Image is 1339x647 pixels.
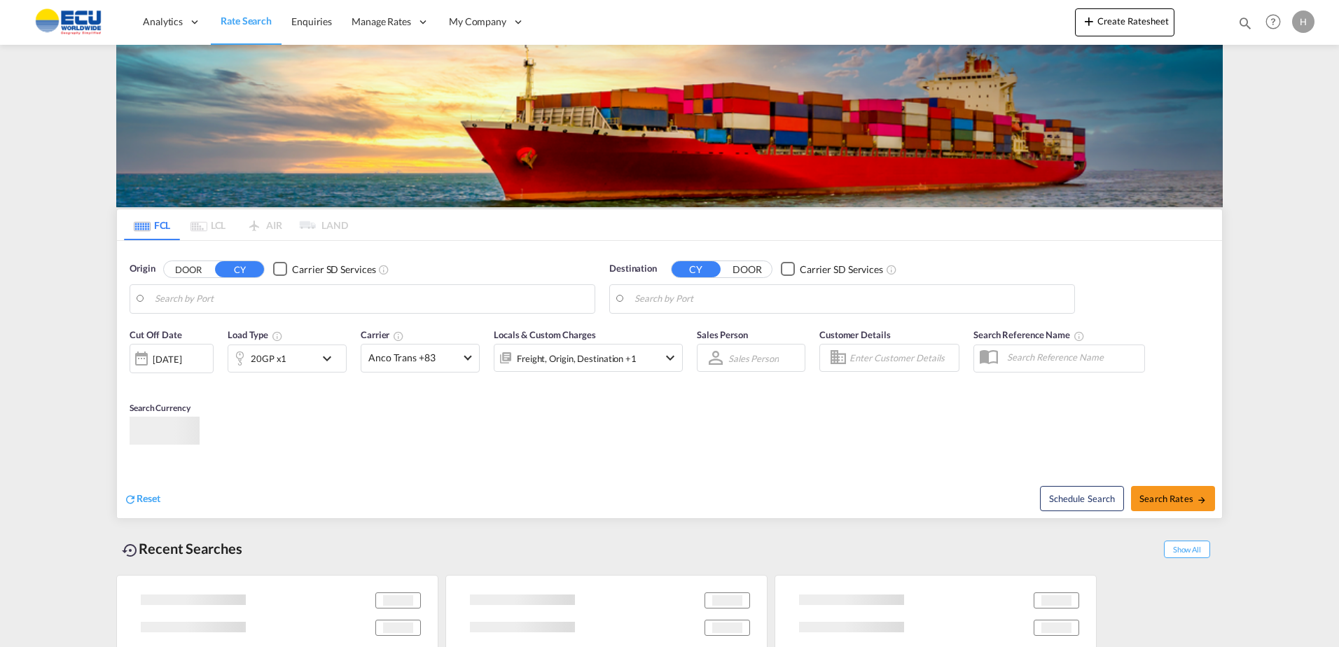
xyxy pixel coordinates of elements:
img: LCL+%26+FCL+BACKGROUND.png [116,45,1223,207]
span: Anco Trans +83 [368,351,459,365]
span: My Company [449,15,506,29]
button: CY [215,261,264,277]
button: DOOR [723,261,772,277]
md-icon: Your search will be saved by the below given name [1074,331,1085,342]
md-icon: icon-information-outline [272,331,283,342]
md-checkbox: Checkbox No Ink [273,262,375,277]
div: 20GP x1icon-chevron-down [228,345,347,373]
span: Rate Search [221,15,272,27]
span: Reset [137,492,160,504]
input: Search Reference Name [1000,347,1144,368]
div: H [1292,11,1314,33]
span: Destination [609,262,657,276]
img: 6cccb1402a9411edb762cf9624ab9cda.png [21,6,116,38]
div: 20GP x1 [251,349,286,368]
span: Search Rates [1139,493,1207,504]
md-datepicker: Select [130,372,140,391]
span: Search Reference Name [973,329,1085,340]
md-icon: The selected Trucker/Carrierwill be displayed in the rate results If the rates are from another f... [393,331,404,342]
span: Customer Details [819,329,890,340]
div: Help [1261,10,1292,35]
span: Cut Off Date [130,329,182,340]
div: Origin DOOR CY Checkbox No InkUnchecked: Search for CY (Container Yard) services for all selected... [117,241,1222,518]
div: Freight Origin Destination Factory Stuffing [517,349,637,368]
div: Carrier SD Services [800,263,883,277]
span: Analytics [143,15,183,29]
span: Carrier [361,329,404,340]
md-tab-item: FCL [124,209,180,240]
input: Search by Port [155,288,588,309]
div: Recent Searches [116,533,248,564]
md-icon: icon-refresh [124,493,137,506]
div: [DATE] [153,353,181,366]
md-icon: Unchecked: Search for CY (Container Yard) services for all selected carriers.Checked : Search for... [378,264,389,275]
span: Origin [130,262,155,276]
input: Enter Customer Details [849,347,955,368]
md-checkbox: Checkbox No Ink [781,262,883,277]
md-icon: icon-chevron-down [662,349,679,366]
span: Show All [1164,541,1210,558]
button: Search Ratesicon-arrow-right [1131,486,1215,511]
span: Help [1261,10,1285,34]
input: Search by Port [634,288,1067,309]
span: Enquiries [291,15,332,27]
md-icon: icon-backup-restore [122,542,139,559]
md-select: Sales Person [727,348,780,368]
span: Load Type [228,329,283,340]
div: [DATE] [130,344,214,373]
md-pagination-wrapper: Use the left and right arrow keys to navigate between tabs [124,209,348,240]
span: Locals & Custom Charges [494,329,596,340]
button: CY [672,261,721,277]
div: Freight Origin Destination Factory Stuffingicon-chevron-down [494,344,683,372]
button: icon-plus 400-fgCreate Ratesheet [1075,8,1174,36]
span: Search Currency [130,403,190,413]
span: Manage Rates [352,15,411,29]
button: DOOR [164,261,213,277]
div: Carrier SD Services [292,263,375,277]
md-icon: icon-chevron-down [319,350,342,367]
md-icon: icon-magnify [1237,15,1253,31]
div: icon-refreshReset [124,492,160,507]
md-icon: Unchecked: Search for CY (Container Yard) services for all selected carriers.Checked : Search for... [886,264,897,275]
div: icon-magnify [1237,15,1253,36]
md-icon: icon-plus 400-fg [1081,13,1097,29]
md-icon: icon-arrow-right [1197,495,1207,505]
span: Sales Person [697,329,748,340]
button: Note: By default Schedule search will only considerorigin ports, destination ports and cut off da... [1040,486,1124,511]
